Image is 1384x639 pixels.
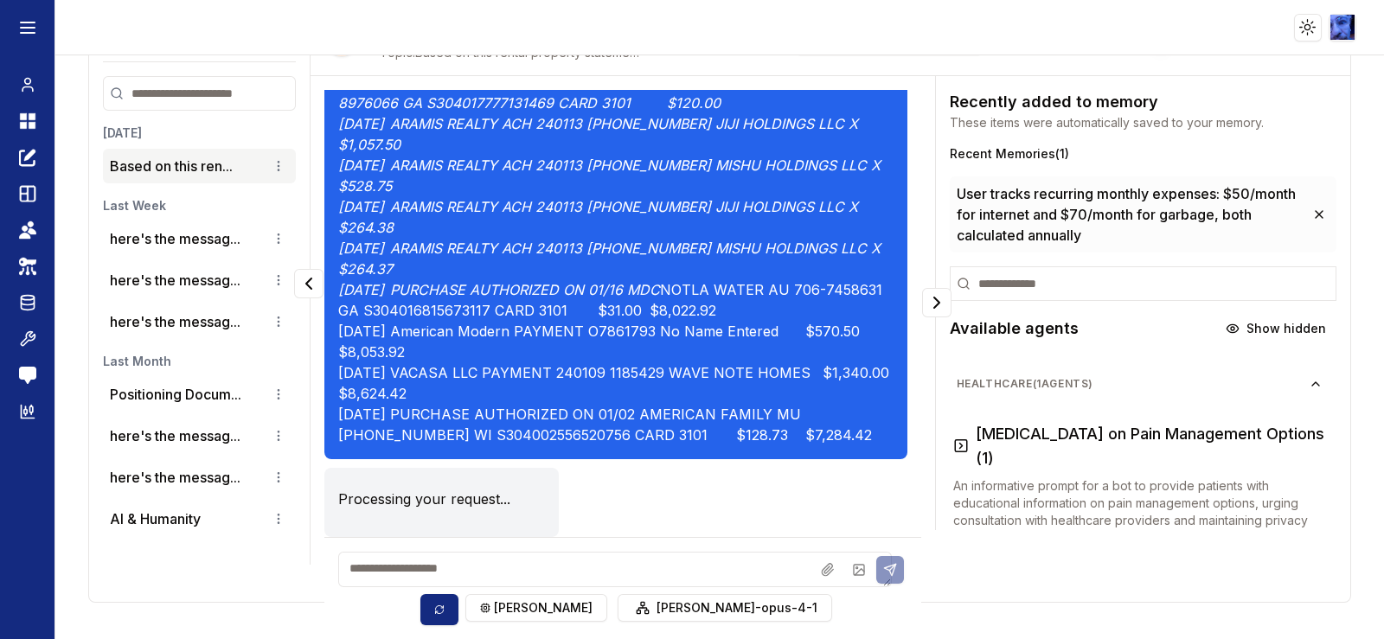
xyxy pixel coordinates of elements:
h3: Recent Memories ( 1 ) [950,145,1336,163]
button: Positioning Docum... [110,384,241,405]
span: [PERSON_NAME]-opus-4-1 [657,599,817,617]
button: Collapse panel [922,288,951,317]
p: These items were automatically saved to your memory. [950,114,1336,131]
h3: Last Week [103,197,296,214]
button: Conversation options [268,156,289,176]
button: Collapse panel [294,269,324,298]
p: An informative prompt for a bot to provide patients with educational information on pain manageme... [953,477,1326,546]
button: Conversation options [268,425,289,446]
em: [PERSON_NAME] 'S GARBAGE 706-8976066 GA S304017777131469 CARD 3101 $120.00 [DATE] ARAMIS REALTY A... [338,73,892,298]
p: Processing your request... [338,489,510,509]
button: Conversation options [268,384,289,405]
h2: Recently added to memory [950,90,1336,114]
img: feedback [19,367,36,384]
button: here's the messag... [110,311,240,332]
button: Conversation options [268,467,289,488]
button: Conversation options [268,311,289,332]
button: Conversation options [268,508,289,529]
button: healthcare(1agents) [943,370,1336,398]
button: [PERSON_NAME]-opus-4-1 [618,594,832,622]
button: here's the messag... [110,270,240,291]
button: here's the messag... [110,425,240,446]
h2: Available agents [950,316,1079,341]
button: Sync model selection with the edit page [420,594,458,625]
p: AI & Humanity [110,508,201,529]
span: Show hidden [1246,320,1326,337]
span: User tracks recurring monthly expenses: $50/month for internet and $70/month for garbage, both ca... [957,183,1309,246]
button: [PERSON_NAME] [465,594,607,622]
button: Show hidden [1215,315,1336,342]
img: ACg8ocLIQrZOk08NuYpm7ecFLZE0xiClguSD1EtfFjuoGWgIgoqgD8A6FQ=s96-c [1330,15,1355,40]
span: [PERSON_NAME] [494,599,593,617]
h3: [DATE] [103,125,296,142]
button: here's the messag... [110,467,240,488]
button: Conversation options [268,228,289,249]
button: here's the messag... [110,228,240,249]
button: Based on this ren... [110,156,233,176]
h3: [MEDICAL_DATA] on Pain Management Options (1) [976,422,1325,470]
h3: Last Month [103,353,296,370]
button: Conversation options [268,270,289,291]
span: healthcare ( 1 agents) [957,377,1309,391]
